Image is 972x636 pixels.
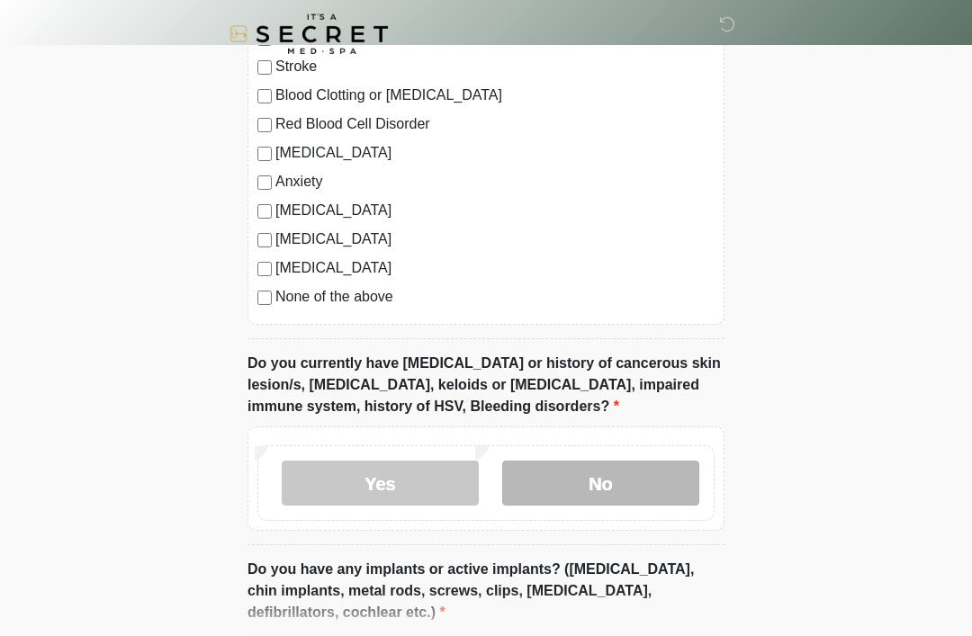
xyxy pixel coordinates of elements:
[275,200,715,221] label: [MEDICAL_DATA]
[257,204,272,219] input: [MEDICAL_DATA]
[229,13,388,54] img: It's A Secret Med Spa Logo
[275,171,715,193] label: Anxiety
[247,353,724,417] label: Do you currently have [MEDICAL_DATA] or history of cancerous skin lesion/s, [MEDICAL_DATA], keloi...
[275,113,715,135] label: Red Blood Cell Disorder
[257,175,272,190] input: Anxiety
[257,118,272,132] input: Red Blood Cell Disorder
[275,85,715,106] label: Blood Clotting or [MEDICAL_DATA]
[275,142,715,164] label: [MEDICAL_DATA]
[275,257,715,279] label: [MEDICAL_DATA]
[282,461,479,506] label: Yes
[275,286,715,308] label: None of the above
[257,291,272,305] input: None of the above
[257,262,272,276] input: [MEDICAL_DATA]
[257,60,272,75] input: Stroke
[247,559,724,623] label: Do you have any implants or active implants? ([MEDICAL_DATA], chin implants, metal rods, screws, ...
[257,233,272,247] input: [MEDICAL_DATA]
[257,147,272,161] input: [MEDICAL_DATA]
[257,89,272,103] input: Blood Clotting or [MEDICAL_DATA]
[275,228,715,250] label: [MEDICAL_DATA]
[502,461,699,506] label: No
